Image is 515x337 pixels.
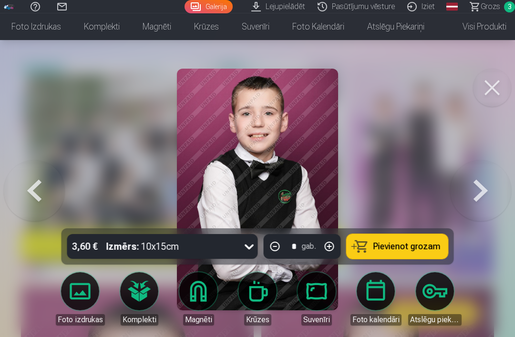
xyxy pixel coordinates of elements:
[290,272,343,326] a: Suvenīri
[4,4,14,10] img: /fa1
[72,13,131,40] a: Komplekti
[356,13,436,40] a: Atslēgu piekariņi
[106,240,139,253] strong: Izmērs :
[231,272,284,326] a: Krūzes
[106,234,179,259] div: 10x15cm
[408,314,462,326] div: Atslēgu piekariņi
[349,272,402,326] a: Foto kalendāri
[302,241,316,252] div: gab.
[347,234,448,259] button: Pievienot grozam
[113,272,166,326] a: Komplekti
[350,314,402,326] div: Foto kalendāri
[131,13,183,40] a: Magnēti
[53,272,107,326] a: Foto izdrukas
[301,314,332,326] div: Suvenīri
[373,242,441,251] span: Pievienot grozam
[172,272,225,326] a: Magnēti
[504,1,515,12] span: 3
[281,13,356,40] a: Foto kalendāri
[183,13,230,40] a: Krūzes
[408,272,462,326] a: Atslēgu piekariņi
[481,1,500,12] span: Grozs
[67,234,103,259] div: 3,60 €
[244,314,271,326] div: Krūzes
[183,314,214,326] div: Magnēti
[56,314,105,326] div: Foto izdrukas
[230,13,281,40] a: Suvenīri
[121,314,158,326] div: Komplekti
